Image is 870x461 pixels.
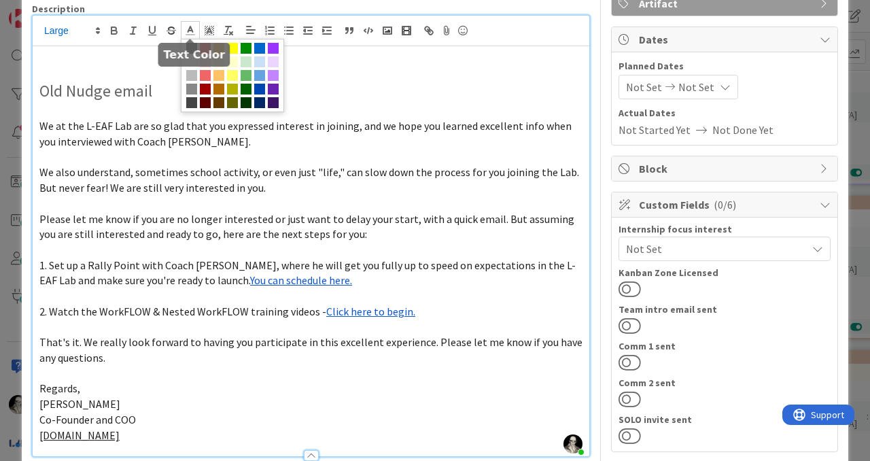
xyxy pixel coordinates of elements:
[39,305,326,318] span: 2. Watch the WorkFLOW & Nested WorkFLOW training videos -
[619,59,831,73] span: Planned Dates
[619,305,831,314] div: Team intro email sent
[619,341,831,351] div: Comm 1 sent
[714,198,736,211] span: ( 0/6 )
[326,305,415,318] a: Click here to begin.
[39,212,576,241] span: Please let me know if you are no longer interested or just want to delay your start, with a quick...
[39,165,581,194] span: We also understand, sometimes school activity, or even just "life," can slow down the process for...
[619,106,831,120] span: Actual Dates
[39,381,80,395] span: Regards,
[619,268,831,277] div: Kanban Zone Licensed
[39,397,120,411] span: [PERSON_NAME]
[639,160,813,177] span: Block
[619,122,691,138] span: Not Started Yet
[29,2,62,18] span: Support
[619,224,831,234] div: Internship focus interest
[626,79,662,95] span: Not Set
[32,3,85,15] span: Description
[164,48,225,61] h5: Text Color
[39,80,152,101] span: Old Nudge email
[563,434,582,454] img: 5slRnFBaanOLW26e9PW3UnY7xOjyexml.jpeg
[39,119,574,148] span: We at the L-EAF Lab are so glad that you expressed interest in joining, and we hope you learned e...
[39,258,576,288] span: 1. Set up a Rally Point with Coach [PERSON_NAME], where he will get you fully up to speed on expe...
[619,415,831,424] div: SOLO invite sent
[639,197,813,213] span: Custom Fields
[39,413,136,426] span: Co-Founder and COO
[39,335,585,364] span: That's it. We really look forward to having you participate in this excellent experience. Please ...
[39,428,120,442] a: [DOMAIN_NAME]
[619,378,831,388] div: Comm 2 sent
[250,273,352,287] a: You can schedule here.
[639,31,813,48] span: Dates
[678,79,714,95] span: Not Set
[712,122,773,138] span: Not Done Yet
[626,241,807,257] span: Not Set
